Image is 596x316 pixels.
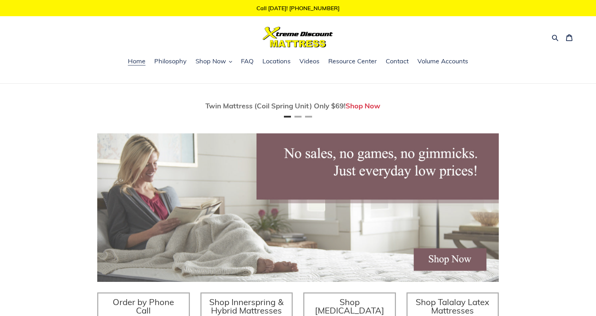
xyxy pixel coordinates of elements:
span: FAQ [241,57,254,65]
span: Resource Center [328,57,377,65]
span: Shop Innerspring & Hybrid Mattresses [209,297,284,316]
button: Page 1 [284,116,291,118]
span: Twin Mattress (Coil Spring Unit) Only $69! [205,101,346,110]
a: Locations [259,56,294,67]
a: Volume Accounts [414,56,472,67]
a: Videos [296,56,323,67]
a: Contact [382,56,412,67]
a: Philosophy [151,56,190,67]
a: Resource Center [325,56,380,67]
span: Shop Now [195,57,226,65]
a: Home [124,56,149,67]
button: Page 2 [294,116,302,118]
span: Contact [386,57,409,65]
span: Videos [299,57,319,65]
a: Shop Now [346,101,380,110]
a: FAQ [237,56,257,67]
span: Shop Talalay Latex Mattresses [416,297,489,316]
span: Home [128,57,145,65]
button: Shop Now [192,56,236,67]
span: Philosophy [154,57,187,65]
img: Xtreme Discount Mattress [263,27,333,48]
span: Locations [262,57,291,65]
button: Page 3 [305,116,312,118]
img: herobannermay2022-1652879215306_1200x.jpg [97,133,499,282]
span: Volume Accounts [417,57,468,65]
